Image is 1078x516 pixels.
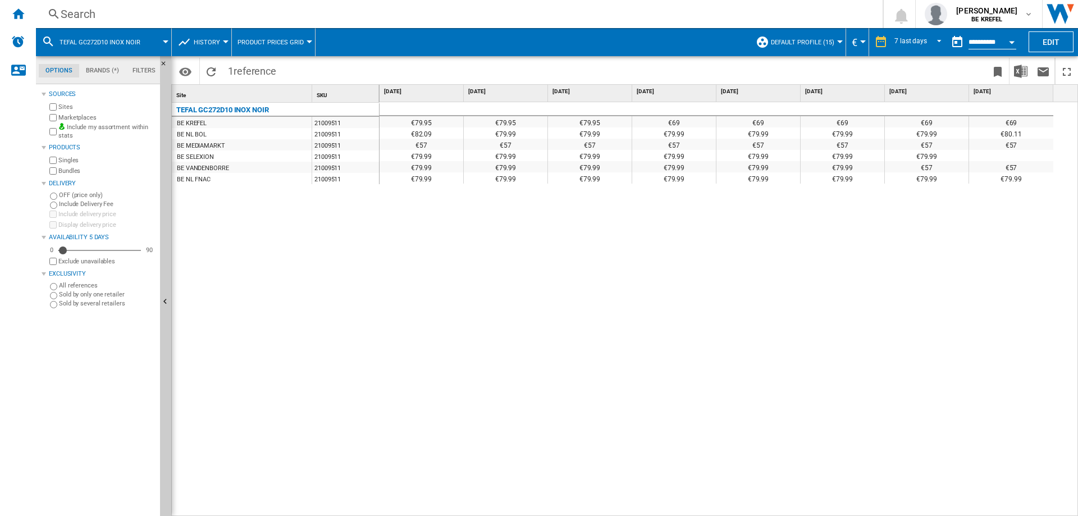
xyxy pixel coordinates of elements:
[805,88,882,95] span: [DATE]
[632,161,716,172] div: €79.99
[801,161,884,172] div: €79.99
[177,140,225,152] div: BE MEDIAMARKT
[719,85,800,99] div: [DATE]
[58,113,156,122] label: Marketplaces
[632,172,716,184] div: €79.99
[894,37,927,45] div: 7 last days
[801,150,884,161] div: €79.99
[380,150,463,161] div: €79.99
[971,16,1002,23] b: BE KREFEL
[39,64,79,77] md-tab-item: Options
[885,150,969,161] div: €79.99
[58,123,156,140] label: Include my assortment within stats
[49,157,57,164] input: Singles
[771,39,834,46] span: Default profile (15)
[50,283,57,290] input: All references
[974,88,1051,95] span: [DATE]
[548,139,632,150] div: €57
[59,299,156,308] label: Sold by several retailers
[1014,65,1027,78] img: excel-24x24.png
[464,172,547,184] div: €79.99
[59,200,156,208] label: Include Delivery Fee
[174,61,197,81] button: Options
[1056,58,1078,84] button: Maximize
[986,58,1009,84] button: Bookmark this report
[550,85,632,99] div: [DATE]
[548,161,632,172] div: €79.99
[548,127,632,139] div: €79.99
[380,172,463,184] div: €79.99
[50,193,57,200] input: OFF (price only)
[852,28,863,56] button: €
[58,221,156,229] label: Display delivery price
[58,210,156,218] label: Include delivery price
[174,85,312,102] div: Site Sort None
[885,161,969,172] div: €57
[632,139,716,150] div: €57
[49,179,156,188] div: Delivery
[177,163,229,174] div: BE VANDENBORRE
[177,118,207,129] div: BE KREFEL
[49,114,57,121] input: Marketplaces
[126,64,162,77] md-tab-item: Filters
[49,270,156,278] div: Exclusivity
[889,88,966,95] span: [DATE]
[380,116,463,127] div: €79.95
[384,88,461,95] span: [DATE]
[50,292,57,299] input: Sold by only one retailer
[969,116,1053,127] div: €69
[47,246,56,254] div: 0
[143,246,156,254] div: 90
[971,85,1053,99] div: [DATE]
[49,221,57,229] input: Display delivery price
[969,127,1053,139] div: €80.11
[632,116,716,127] div: €69
[312,117,379,128] div: 21009511
[312,150,379,162] div: 21009511
[60,39,140,46] span: TEFAL GC272D10 INOX NOIR
[969,139,1053,150] div: €57
[312,173,379,184] div: 21009511
[237,28,309,56] button: Product prices grid
[716,139,800,150] div: €57
[50,202,57,209] input: Include Delivery Fee
[756,28,840,56] div: Default profile (15)
[885,139,969,150] div: €57
[464,116,547,127] div: €79.95
[380,127,463,139] div: €82.09
[177,152,214,163] div: BE SELEXION
[194,28,226,56] button: History
[716,150,800,161] div: €79.99
[314,85,379,102] div: Sort None
[314,85,379,102] div: SKU Sort None
[50,301,57,308] input: Sold by several retailers
[925,3,947,25] img: profile.jpg
[11,35,25,48] img: alerts-logo.svg
[237,39,304,46] span: Product prices grid
[548,172,632,184] div: €79.99
[176,103,269,117] div: TEFAL GC272D10 INOX NOIR
[49,103,57,111] input: Sites
[1032,58,1054,84] button: Send this report by email
[634,85,716,99] div: [DATE]
[552,88,629,95] span: [DATE]
[60,28,152,56] button: TEFAL GC272D10 INOX NOIR
[312,128,379,139] div: 21009511
[632,150,716,161] div: €79.99
[58,167,156,175] label: Bundles
[1010,58,1032,84] button: Download in Excel
[885,172,969,184] div: €79.99
[317,92,327,98] span: SKU
[803,85,884,99] div: [DATE]
[1002,30,1022,51] button: Open calendar
[177,129,207,140] div: BE NL BOL
[176,92,186,98] span: Site
[49,258,57,265] input: Display delivery price
[58,103,156,111] label: Sites
[312,162,379,173] div: 21009511
[885,116,969,127] div: €69
[464,150,547,161] div: €79.99
[58,156,156,165] label: Singles
[49,143,156,152] div: Products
